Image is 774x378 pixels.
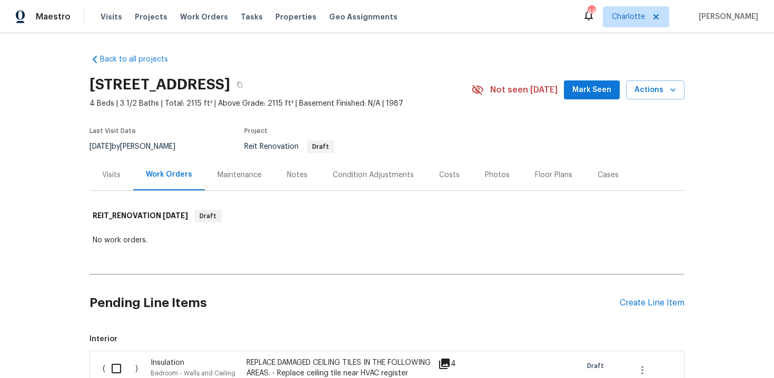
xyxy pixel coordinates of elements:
[93,210,188,222] h6: REIT_RENOVATION
[612,12,645,22] span: Charlotte
[438,357,480,370] div: 4
[102,170,121,180] div: Visits
[490,85,558,95] span: Not seen [DATE]
[572,84,611,97] span: Mark Seen
[329,12,398,22] span: Geo Assignments
[90,98,471,109] span: 4 Beds | 3 1/2 Baths | Total: 2115 ft² | Above Grade: 2115 ft² | Basement Finished: N/A | 1987
[598,170,619,180] div: Cases
[230,75,249,94] button: Copy Address
[90,143,112,150] span: [DATE]
[36,12,71,22] span: Maestro
[151,359,184,366] span: Insulation
[180,12,228,22] span: Work Orders
[535,170,572,180] div: Floor Plans
[101,12,122,22] span: Visits
[308,144,333,150] span: Draft
[439,170,460,180] div: Costs
[90,279,620,328] h2: Pending Line Items
[244,143,334,150] span: Reit Renovation
[564,80,620,100] button: Mark Seen
[146,169,192,180] div: Work Orders
[217,170,262,180] div: Maintenance
[90,199,684,233] div: REIT_RENOVATION [DATE]Draft
[333,170,414,180] div: Condition Adjustments
[93,235,681,246] div: No work orders.
[241,13,263,21] span: Tasks
[634,84,676,97] span: Actions
[135,12,167,22] span: Projects
[195,211,221,221] span: Draft
[244,128,267,134] span: Project
[626,80,684,100] button: Actions
[588,6,595,17] div: 44
[90,128,136,134] span: Last Visit Date
[620,298,684,308] div: Create Line Item
[90,334,684,344] span: Interior
[275,12,316,22] span: Properties
[90,79,230,90] h2: [STREET_ADDRESS]
[287,170,307,180] div: Notes
[90,140,188,153] div: by [PERSON_NAME]
[587,361,608,371] span: Draft
[151,370,235,376] span: Bedroom - Walls and Ceiling
[485,170,510,180] div: Photos
[694,12,758,22] span: [PERSON_NAME]
[163,212,188,219] span: [DATE]
[90,54,191,65] a: Back to all projects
